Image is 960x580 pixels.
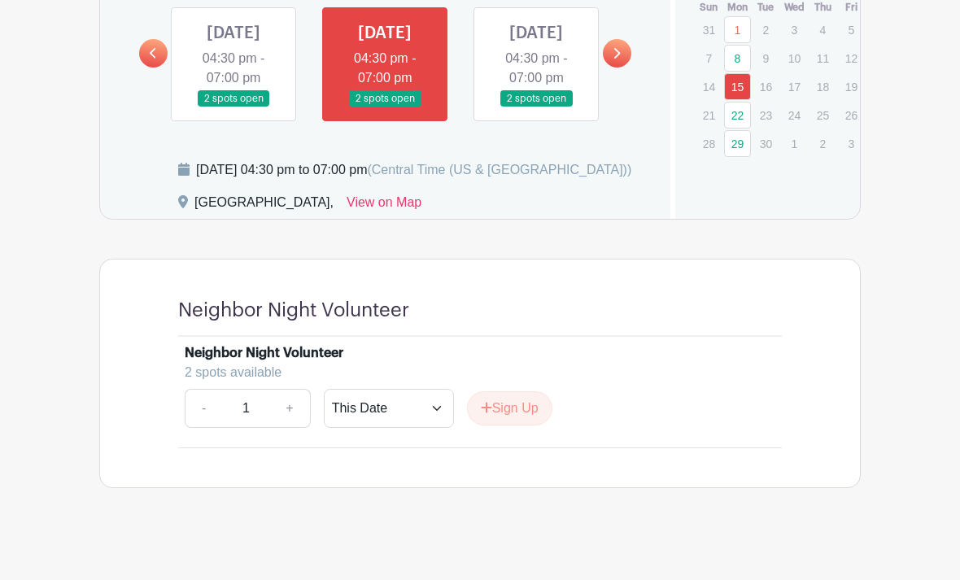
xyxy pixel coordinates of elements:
p: 3 [781,17,808,42]
button: Sign Up [467,391,552,425]
p: 12 [838,46,865,71]
div: 2 spots available [185,363,762,382]
a: 22 [724,102,751,129]
div: [DATE] 04:30 pm to 07:00 pm [196,160,631,180]
p: 18 [809,74,836,99]
p: 19 [838,74,865,99]
a: 29 [724,130,751,157]
p: 31 [696,17,722,42]
p: 2 [809,131,836,156]
a: 15 [724,73,751,100]
h4: Neighbor Night Volunteer [178,299,409,322]
p: 30 [753,131,779,156]
a: View on Map [347,193,421,219]
a: + [269,389,310,428]
p: 1 [781,131,808,156]
p: 3 [838,131,865,156]
p: 2 [753,17,779,42]
p: 9 [753,46,779,71]
div: [GEOGRAPHIC_DATA], [194,193,334,219]
a: 8 [724,45,751,72]
p: 5 [838,17,865,42]
p: 21 [696,102,722,128]
p: 7 [696,46,722,71]
p: 11 [809,46,836,71]
p: 14 [696,74,722,99]
p: 16 [753,74,779,99]
span: (Central Time (US & [GEOGRAPHIC_DATA])) [367,163,631,177]
p: 4 [809,17,836,42]
p: 17 [781,74,808,99]
div: Neighbor Night Volunteer [185,343,343,363]
p: 26 [838,102,865,128]
p: 24 [781,102,808,128]
a: - [185,389,222,428]
p: 28 [696,131,722,156]
p: 25 [809,102,836,128]
p: 10 [781,46,808,71]
a: 1 [724,16,751,43]
p: 23 [753,102,779,128]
